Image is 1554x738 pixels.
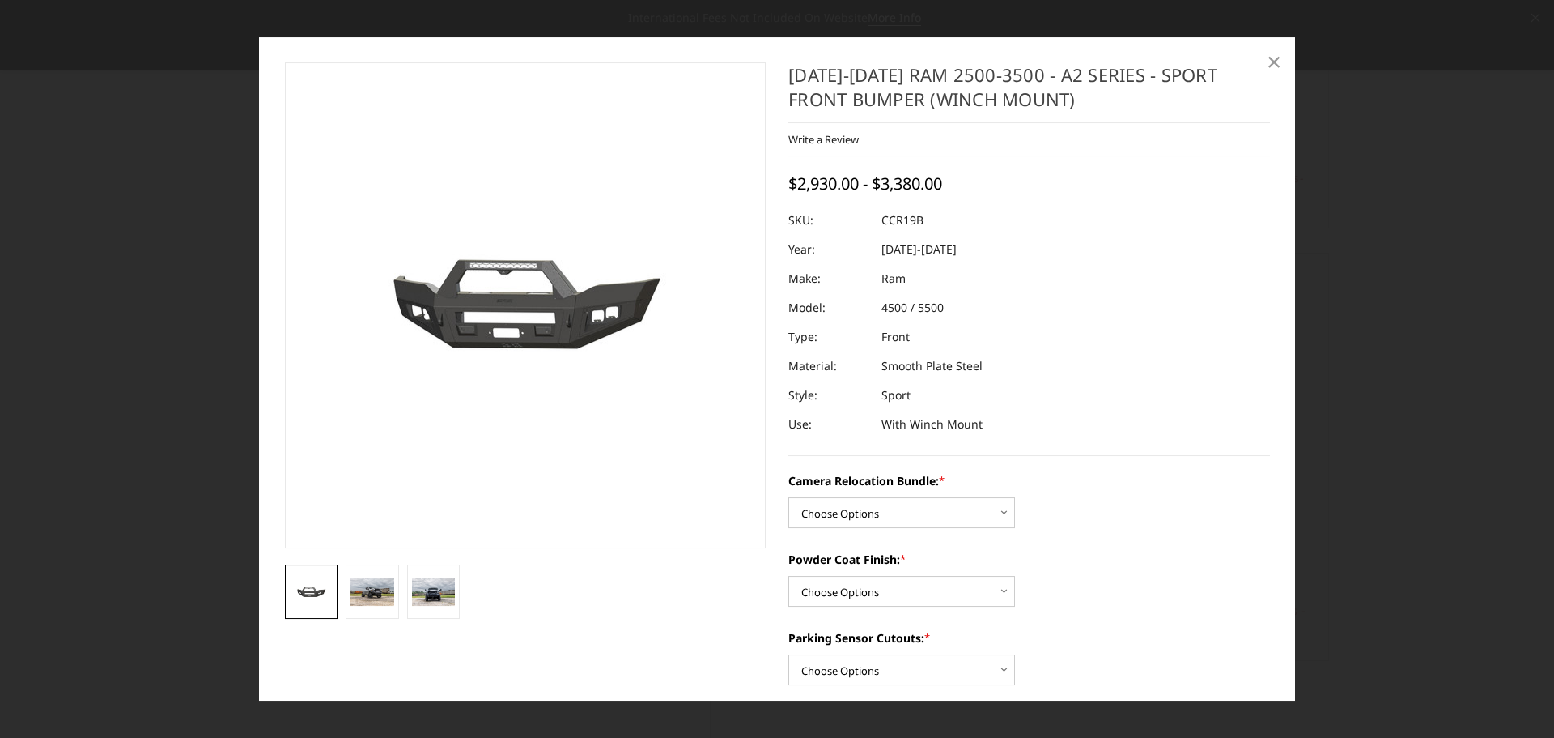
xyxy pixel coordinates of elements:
[285,62,766,548] a: 2019-2025 Ram 2500-3500 - A2 Series - Sport Front Bumper (winch mount)
[788,293,869,322] dt: Model:
[788,472,1270,489] label: Camera Relocation Bundle:
[1473,660,1554,738] iframe: Chat Widget
[881,235,957,264] dd: [DATE]-[DATE]
[788,62,1270,123] h1: [DATE]-[DATE] Ram 2500-3500 - A2 Series - Sport Front Bumper (winch mount)
[1261,49,1287,75] a: Close
[290,582,333,602] img: 2019-2025 Ram 2500-3500 - A2 Series - Sport Front Bumper (winch mount)
[788,322,869,352] dt: Type:
[1267,44,1281,79] span: ×
[788,132,859,147] a: Write a Review
[788,206,869,235] dt: SKU:
[788,381,869,410] dt: Style:
[881,381,911,410] dd: Sport
[881,206,923,235] dd: CCR19B
[788,173,942,194] span: $2,930.00 - $3,380.00
[788,235,869,264] dt: Year:
[788,410,869,439] dt: Use:
[788,629,1270,646] label: Parking Sensor Cutouts:
[788,352,869,381] dt: Material:
[881,264,906,293] dd: Ram
[881,322,910,352] dd: Front
[350,578,394,607] img: 2019-2025 Ram 2500-3500 - A2 Series - Sport Front Bumper (winch mount)
[788,551,1270,568] label: Powder Coat Finish:
[881,352,983,381] dd: Smooth Plate Steel
[788,264,869,293] dt: Make:
[881,410,983,439] dd: With Winch Mount
[881,293,944,322] dd: 4500 / 5500
[412,578,456,607] img: 2019-2025 Ram 2500-3500 - A2 Series - Sport Front Bumper (winch mount)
